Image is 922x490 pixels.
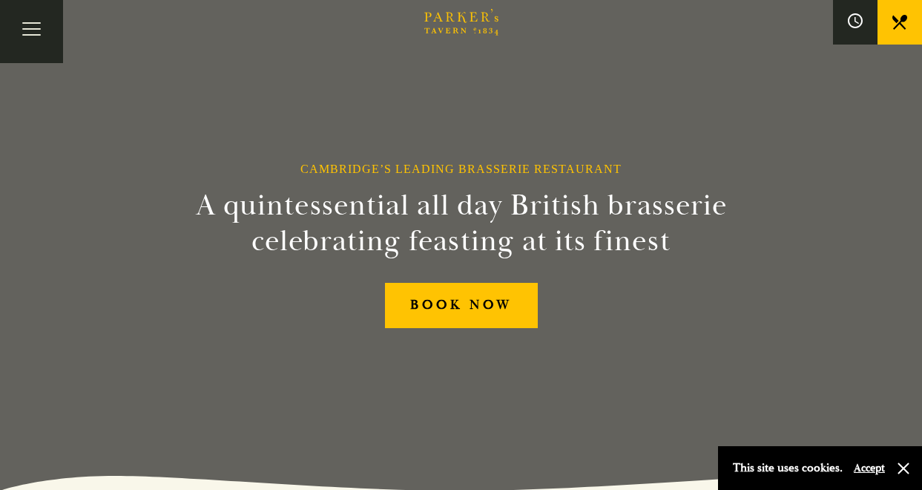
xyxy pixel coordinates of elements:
[854,461,885,475] button: Accept
[733,457,843,479] p: This site uses cookies.
[123,188,800,259] h2: A quintessential all day British brasserie celebrating feasting at its finest
[300,162,622,176] h1: Cambridge’s Leading Brasserie Restaurant
[385,283,538,328] a: BOOK NOW
[896,461,911,476] button: Close and accept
